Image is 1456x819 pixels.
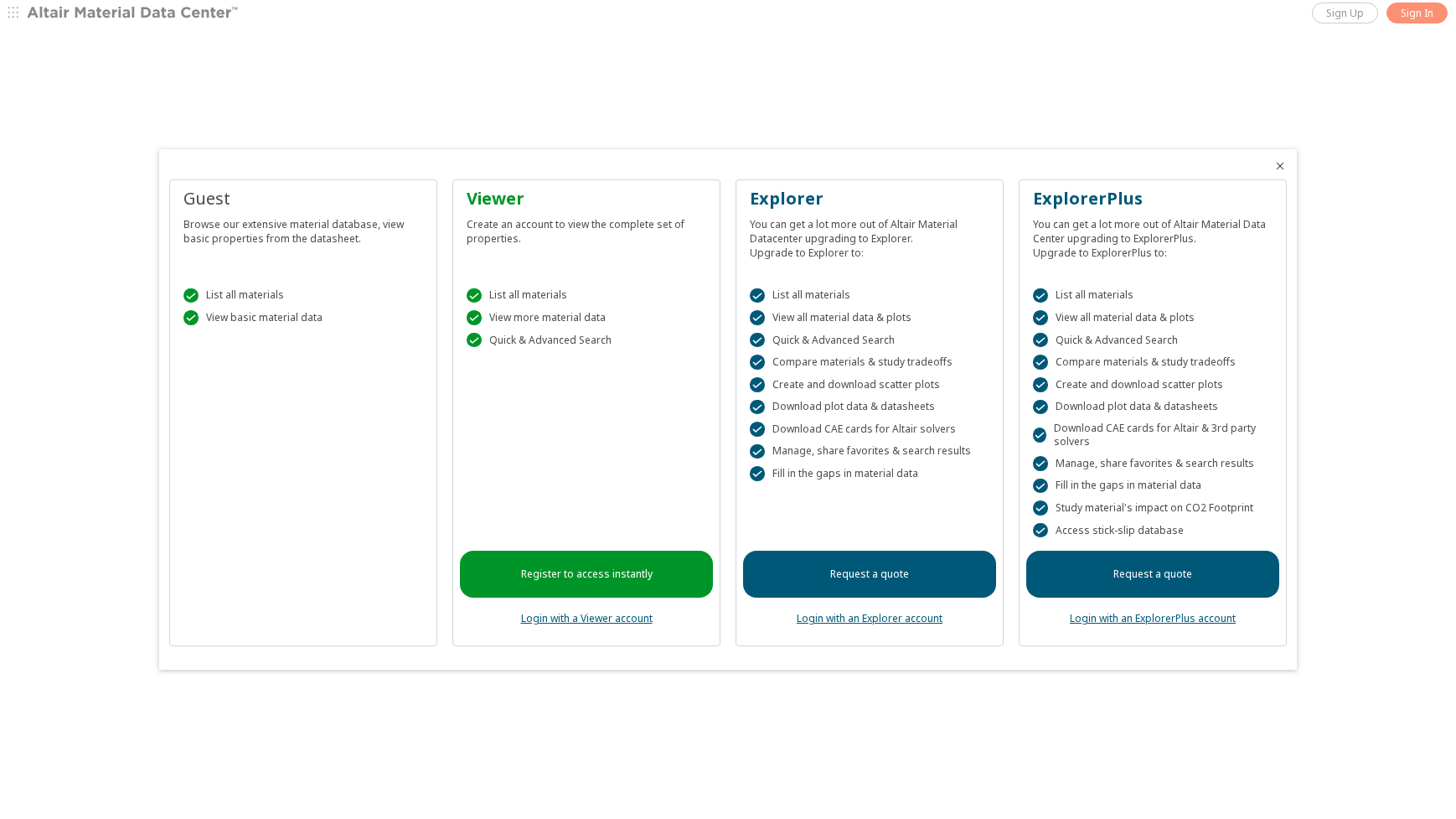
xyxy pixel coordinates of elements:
div: Fill in the gaps in material data [750,466,989,481]
a: Login with a Viewer account [521,611,653,625]
div: Access stick-slip database [1033,523,1273,538]
div: Guest [183,187,423,210]
div:  [1033,456,1048,471]
div:  [750,288,765,303]
div:  [750,400,765,415]
div: Compare materials & study tradeoffs [1033,355,1273,370]
div:  [1033,479,1048,494]
div:  [467,333,482,348]
div: Manage, share favorites & search results [750,444,989,459]
div: Manage, share favorites & search results [1033,456,1273,471]
div: Browse our extensive material database, view basic properties from the datasheet. [183,210,423,246]
div: Download plot data & datasheets [1033,400,1273,415]
div:  [1033,500,1048,516]
div: Quick & Advanced Search [750,333,989,348]
div: View more material data [467,310,706,325]
div:  [1033,310,1048,325]
div:  [1033,523,1048,538]
div:  [750,466,765,481]
div: Study material's impact on CO2 Footprint [1033,500,1273,516]
div: Viewer [467,187,706,210]
div:  [1033,377,1048,392]
div: View basic material data [183,310,423,325]
div:  [183,288,199,303]
div:  [183,310,199,325]
a: Request a quote [743,551,996,598]
a: Request a quote [1026,551,1279,598]
div: List all materials [1033,288,1273,303]
div:  [467,310,482,325]
div: View all material data & plots [750,310,989,325]
div: Create an account to view the complete set of properties. [467,210,706,246]
div: Create and download scatter plots [750,377,989,392]
div:  [750,377,765,392]
div:  [1033,288,1048,303]
a: Login with an Explorer account [797,611,942,625]
div: Quick & Advanced Search [1033,333,1273,348]
div: Quick & Advanced Search [467,333,706,348]
div: You can get a lot more out of Altair Material Data Center upgrading to ExplorerPlus. Upgrade to E... [1033,210,1273,260]
div: Fill in the gaps in material data [1033,479,1273,494]
div: You can get a lot more out of Altair Material Datacenter upgrading to Explorer. Upgrade to Explor... [750,210,989,260]
a: Login with an ExplorerPlus account [1070,611,1236,625]
div: List all materials [467,288,706,303]
div: ExplorerPlus [1033,187,1273,210]
div: View all material data & plots [1033,310,1273,325]
div:  [1033,400,1048,415]
a: Register to access instantly [460,551,713,598]
div: Download CAE cards for Altair solvers [750,422,989,437]
div:  [467,288,482,303]
div:  [1033,333,1048,348]
div:  [1033,355,1048,370]
div:  [750,355,765,370]
div: Download plot data & datasheets [750,400,989,415]
div:  [750,444,765,459]
div: List all materials [183,288,423,303]
div: Explorer [750,187,989,210]
div:  [1033,428,1046,443]
div: Create and download scatter plots [1033,377,1273,392]
div:  [750,422,765,437]
button: Close [1273,159,1287,173]
div:  [750,333,765,348]
div: Download CAE cards for Altair & 3rd party solvers [1033,422,1273,448]
div: List all materials [750,288,989,303]
div: Compare materials & study tradeoffs [750,355,989,370]
div:  [750,310,765,325]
